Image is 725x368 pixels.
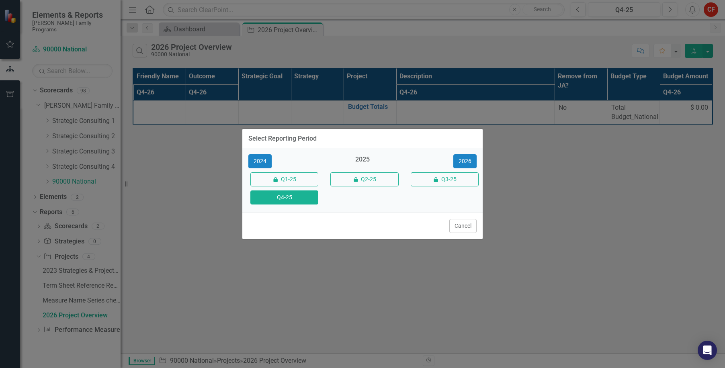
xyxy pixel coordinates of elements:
[453,154,477,168] button: 2026
[411,172,479,186] button: Q3-25
[248,154,272,168] button: 2024
[248,135,317,142] div: Select Reporting Period
[328,155,396,168] div: 2025
[698,341,717,360] div: Open Intercom Messenger
[250,172,318,186] button: Q1-25
[330,172,398,186] button: Q2-25
[449,219,477,233] button: Cancel
[250,190,318,204] button: Q4-25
